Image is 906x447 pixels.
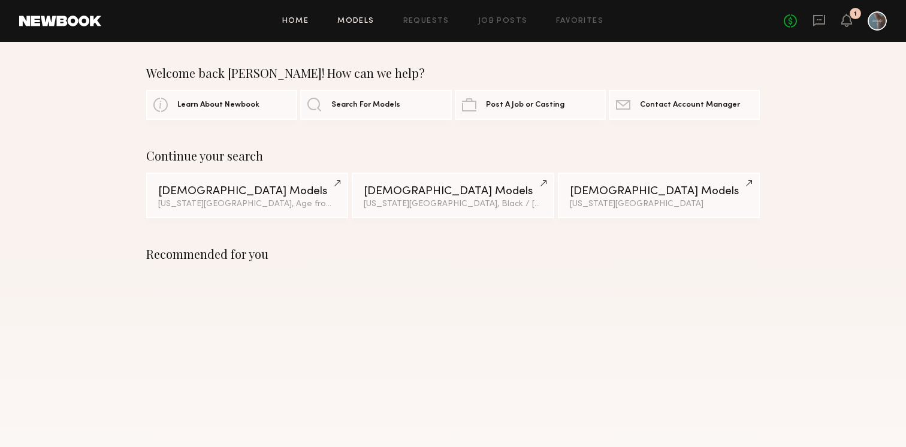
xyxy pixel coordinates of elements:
[558,173,760,218] a: [DEMOGRAPHIC_DATA] Models[US_STATE][GEOGRAPHIC_DATA]
[486,101,564,109] span: Post A Job or Casting
[331,101,400,109] span: Search For Models
[478,17,528,25] a: Job Posts
[854,11,857,17] div: 1
[570,186,748,197] div: [DEMOGRAPHIC_DATA] Models
[609,90,760,120] a: Contact Account Manager
[177,101,259,109] span: Learn About Newbook
[158,186,336,197] div: [DEMOGRAPHIC_DATA] Models
[282,17,309,25] a: Home
[146,90,297,120] a: Learn About Newbook
[158,200,336,209] div: [US_STATE][GEOGRAPHIC_DATA], Age from [DEMOGRAPHIC_DATA].
[364,186,542,197] div: [DEMOGRAPHIC_DATA] Models
[146,66,760,80] div: Welcome back [PERSON_NAME]! How can we help?
[556,17,603,25] a: Favorites
[403,17,449,25] a: Requests
[640,101,740,109] span: Contact Account Manager
[300,90,451,120] a: Search For Models
[146,247,760,261] div: Recommended for you
[364,200,542,209] div: [US_STATE][GEOGRAPHIC_DATA], Black / [DEMOGRAPHIC_DATA]
[352,173,554,218] a: [DEMOGRAPHIC_DATA] Models[US_STATE][GEOGRAPHIC_DATA], Black / [DEMOGRAPHIC_DATA]
[455,90,606,120] a: Post A Job or Casting
[570,200,748,209] div: [US_STATE][GEOGRAPHIC_DATA]
[146,173,348,218] a: [DEMOGRAPHIC_DATA] Models[US_STATE][GEOGRAPHIC_DATA], Age from [DEMOGRAPHIC_DATA].
[337,17,374,25] a: Models
[146,149,760,163] div: Continue your search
